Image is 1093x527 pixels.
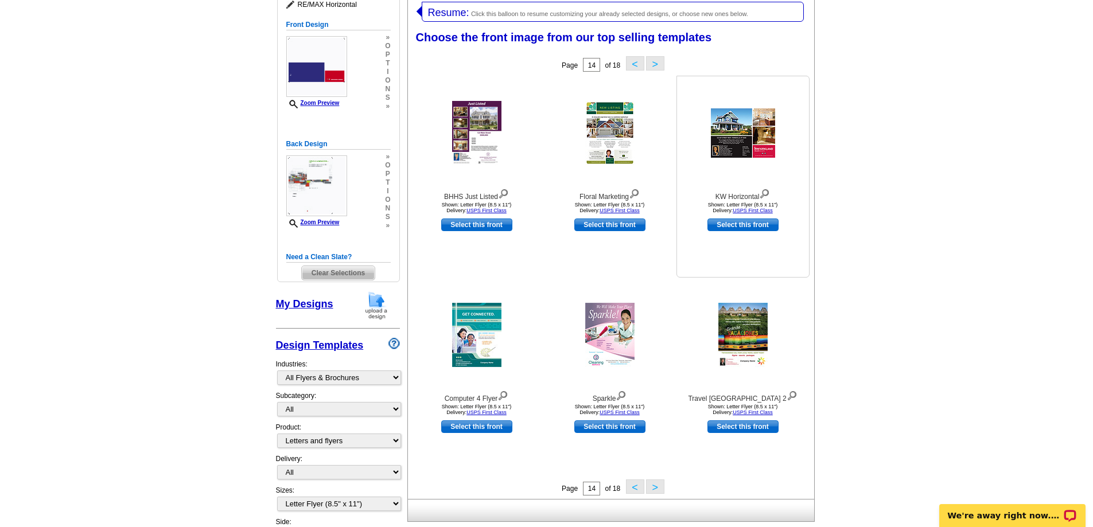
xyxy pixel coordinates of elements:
span: » [385,153,390,161]
img: BHHS Just Listed [452,101,501,165]
h5: Front Design [286,19,391,30]
img: frontsmallthumbnail.jpg [286,36,347,97]
h5: Need a Clean Slate? [286,252,391,263]
a: Zoom Preview [286,219,340,225]
div: KW Horizontal [680,186,806,202]
span: o [385,196,390,204]
div: Sizes: [276,485,400,517]
a: USPS First Class [733,409,773,415]
a: USPS First Class [733,208,773,213]
img: view design details [497,388,508,401]
span: n [385,85,390,93]
a: use this design [574,420,645,433]
img: upload-design [361,291,391,320]
button: < [626,479,644,494]
img: Travel Mexico 2 [718,303,768,367]
div: Shown: Letter Flyer (8.5 x 11") Delivery: [547,202,673,213]
img: view design details [498,186,509,199]
span: of 18 [605,61,620,69]
a: use this design [574,218,645,231]
a: use this design [707,218,779,231]
div: Shown: Letter Flyer (8.5 x 11") Delivery: [680,404,806,415]
span: Page [562,61,578,69]
img: Computer 4 Flyer [452,303,501,367]
span: o [385,42,390,50]
span: Click this balloon to resume customizing your already selected designs, or choose new ones below. [471,10,748,17]
div: BHHS Just Listed [414,186,540,202]
img: KW Horizontal [711,108,775,158]
img: Floral Marketing [585,101,635,165]
div: Shown: Letter Flyer (8.5 x 11") Delivery: [414,202,540,213]
span: » [385,221,390,230]
button: > [646,56,664,71]
div: Travel [GEOGRAPHIC_DATA] 2 [680,388,806,404]
span: o [385,76,390,85]
span: s [385,93,390,102]
span: i [385,187,390,196]
span: p [385,170,390,178]
a: use this design [707,420,779,433]
a: use this design [441,420,512,433]
a: USPS First Class [466,208,507,213]
span: s [385,213,390,221]
span: Page [562,485,578,493]
img: Sparkle [585,303,635,367]
span: t [385,59,390,68]
span: of 18 [605,485,620,493]
span: » [385,33,390,42]
span: n [385,204,390,213]
div: Product: [276,422,400,454]
div: Computer 4 Flyer [414,388,540,404]
span: Clear Selections [302,266,375,280]
span: p [385,50,390,59]
img: backsmallthumbnail.jpg [286,155,347,216]
a: USPS First Class [466,409,507,415]
span: Resume: [428,7,469,18]
img: view design details [759,186,770,199]
h5: Back Design [286,139,391,150]
div: Shown: Letter Flyer (8.5 x 11") Delivery: [547,404,673,415]
span: » [385,102,390,111]
div: Subcategory: [276,391,400,422]
a: USPS First Class [600,409,640,415]
img: leftArrow.png [417,2,422,21]
span: t [385,178,390,187]
button: > [646,479,664,494]
img: view design details [629,186,640,199]
a: USPS First Class [600,208,640,213]
span: Choose the front image from our top selling templates [416,31,712,44]
a: use this design [441,218,512,231]
img: view design details [787,388,798,401]
div: Shown: Letter Flyer (8.5 x 11") Delivery: [414,404,540,415]
a: My Designs [276,298,333,310]
img: design-wizard-help-icon.png [388,338,400,349]
div: Industries: [276,353,400,391]
div: Delivery: [276,454,400,485]
a: Design Templates [276,339,364,351]
img: view design details [616,388,627,401]
span: o [385,161,390,170]
a: Zoom Preview [286,100,340,106]
div: Sparkle [547,388,673,404]
span: i [385,68,390,76]
div: Shown: Letter Flyer (8.5 x 11") Delivery: [680,202,806,213]
button: < [626,56,644,71]
div: Floral Marketing [547,186,673,202]
iframe: LiveChat chat widget [932,491,1093,527]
